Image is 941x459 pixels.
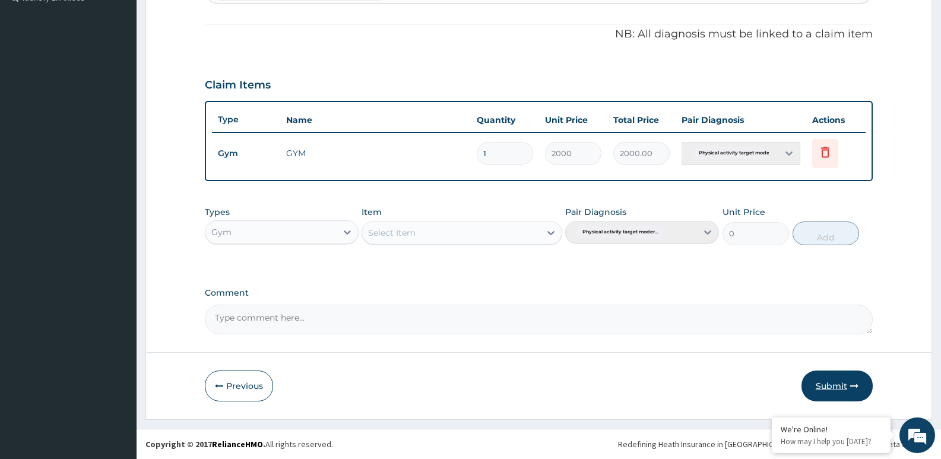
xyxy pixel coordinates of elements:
[781,424,882,435] div: We're Online!
[607,108,676,132] th: Total Price
[205,207,230,217] label: Types
[6,324,226,366] textarea: Type your message and hit 'Enter'
[211,226,232,238] div: Gym
[781,436,882,447] p: How may I help you today?
[62,67,199,82] div: Chat with us now
[723,206,765,218] label: Unit Price
[212,439,263,449] a: RelianceHMO
[539,108,607,132] th: Unit Price
[793,221,859,245] button: Add
[22,59,48,89] img: d_794563401_company_1708531726252_794563401
[212,109,280,131] th: Type
[212,143,280,164] td: Gym
[565,206,626,218] label: Pair Diagnosis
[676,108,806,132] th: Pair Diagnosis
[368,227,416,239] div: Select Item
[806,108,866,132] th: Actions
[280,141,471,165] td: GYM
[618,438,932,450] div: Redefining Heath Insurance in [GEOGRAPHIC_DATA] using Telemedicine and Data Science!
[471,108,539,132] th: Quantity
[195,6,223,34] div: Minimize live chat window
[801,371,873,401] button: Submit
[205,371,273,401] button: Previous
[145,439,265,449] strong: Copyright © 2017 .
[205,79,271,92] h3: Claim Items
[69,150,164,270] span: We're online!
[362,206,382,218] label: Item
[205,27,873,42] p: NB: All diagnosis must be linked to a claim item
[280,108,471,132] th: Name
[205,288,873,298] label: Comment
[137,429,941,459] footer: All rights reserved.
